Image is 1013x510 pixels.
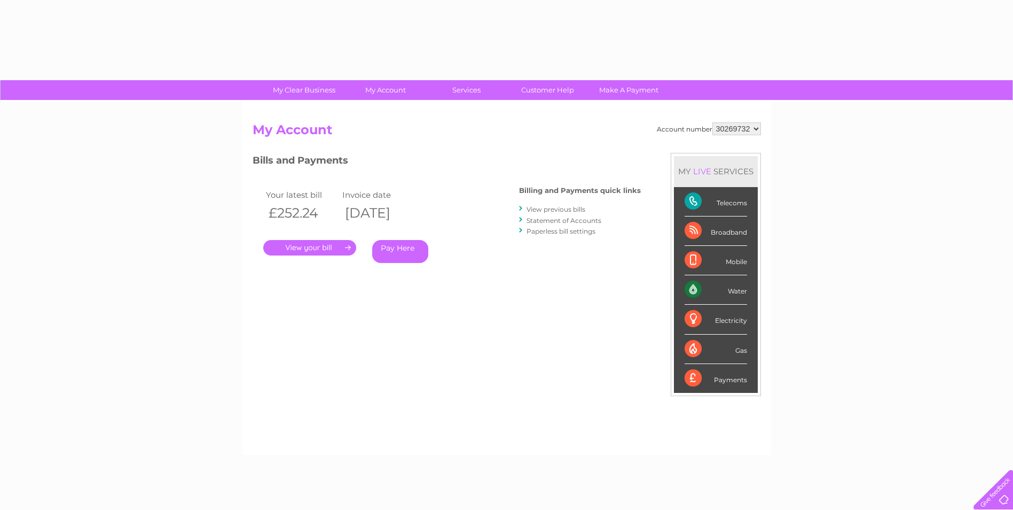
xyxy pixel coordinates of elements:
[519,187,641,195] h4: Billing and Payments quick links
[685,217,747,246] div: Broadband
[422,80,511,100] a: Services
[585,80,673,100] a: Make A Payment
[263,202,340,224] th: £252.24
[685,246,747,275] div: Mobile
[263,240,356,256] a: .
[341,80,429,100] a: My Account
[685,275,747,305] div: Water
[260,80,348,100] a: My Clear Business
[504,80,592,100] a: Customer Help
[253,153,641,172] h3: Bills and Payments
[340,188,417,202] td: Invoice date
[372,240,428,263] a: Pay Here
[263,188,340,202] td: Your latest bill
[657,122,761,135] div: Account number
[527,205,585,213] a: View previous bills
[527,227,595,235] a: Paperless bill settings
[685,335,747,364] div: Gas
[527,217,601,225] a: Statement of Accounts
[674,156,758,187] div: MY SERVICES
[685,364,747,393] div: Payments
[253,122,761,143] h2: My Account
[685,305,747,334] div: Electricity
[685,187,747,217] div: Telecoms
[340,202,417,224] th: [DATE]
[691,166,713,176] div: LIVE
